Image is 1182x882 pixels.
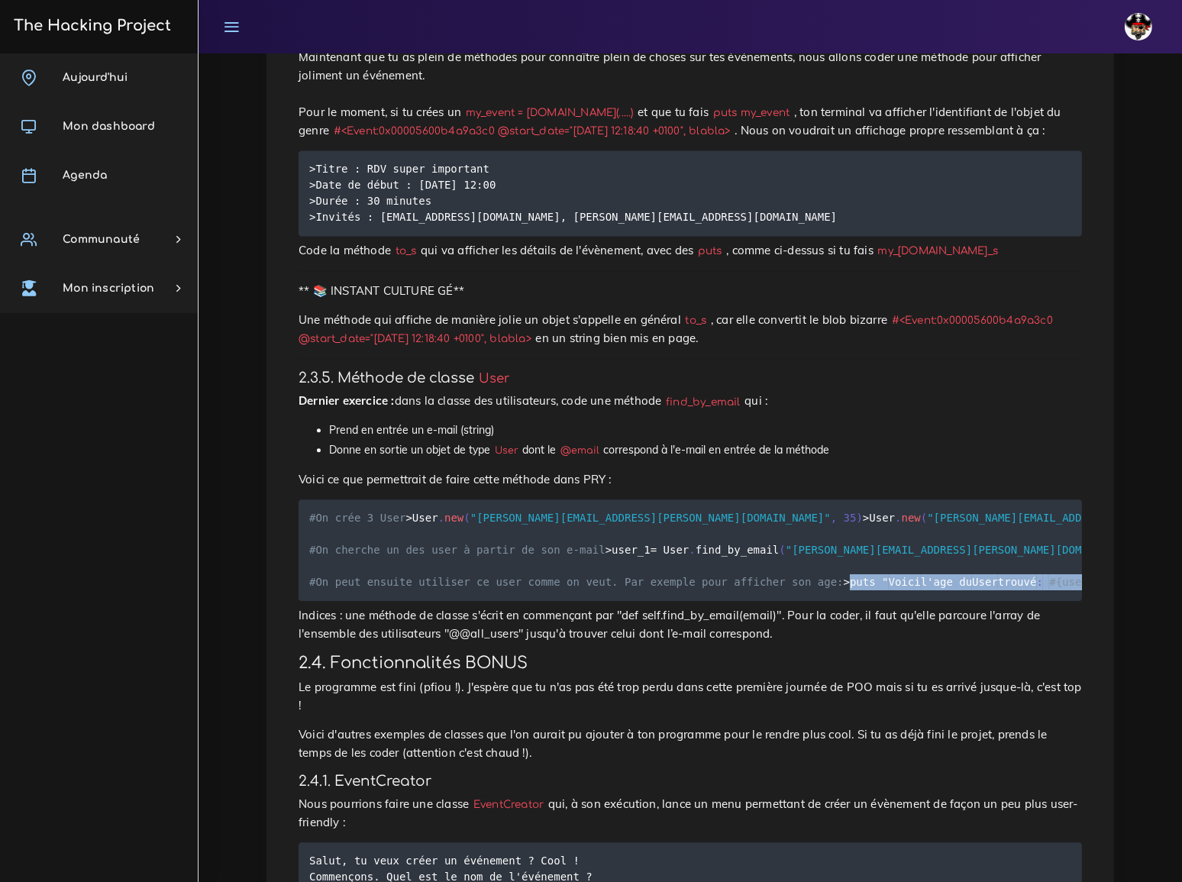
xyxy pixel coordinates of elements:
img: avatar [1125,13,1152,40]
code: User [490,443,522,458]
p: Le programme est fini (pfiou !). J'espère que tu n'as pas été trop perdu dans cette première jour... [299,678,1082,715]
h4: 2.3.5. Méthode de classe [299,370,1082,386]
code: my_event = [DOMAIN_NAME](.....) [461,105,638,121]
span: #{user_1.age}" [1049,576,1139,588]
p: Code la méthode qui va afficher les détails de l'évènement, avec des , comme ci-dessus si tu fais [299,241,1082,260]
code: puts my_event [709,105,794,121]
p: Maintenant que tu as plein de méthodes pour connaître plein de choses sur tes événements, nous al... [299,48,1082,140]
h3: 2.4. Fonctionnalités BONUS [299,654,1082,673]
p: Nous pourrions faire une classe qui, à son exécution, lance un menu permettant de créer un évènem... [299,795,1082,832]
span: User [412,512,438,524]
span: Mon inscription [63,283,154,294]
span: Communauté [63,234,140,245]
span: ) [857,512,863,524]
p: Une méthode qui affiche de manière jolie un objet s'appelle en général , car elle convertit le bl... [299,311,1082,347]
span: #On cherche un des user à partir de son e-mail [309,544,606,556]
code: >Titre : RDV super important >Date de début : [DATE] 12:00 >Durée : 30 minutes >Invités : [EMAIL_... [309,160,841,225]
span: : [1037,576,1043,588]
span: new [444,512,463,524]
h4: 2.4.1. EventCreator [299,773,1082,790]
strong: Dernier exercice : [299,393,395,408]
code: to_s [681,312,711,328]
span: User [972,576,998,588]
span: User [664,544,689,556]
span: new [902,512,921,524]
span: . [689,544,695,556]
span: "[PERSON_NAME][EMAIL_ADDRESS][PERSON_NAME][DOMAIN_NAME]" [786,544,1146,556]
code: EventCreator [469,796,548,813]
code: my_[DOMAIN_NAME]_s [874,243,1003,259]
code: to_s [391,243,421,259]
span: = [651,544,657,556]
span: "[PERSON_NAME][EMAIL_ADDRESS][PERSON_NAME][DOMAIN_NAME]" [470,512,831,524]
span: #On crée 3 User [309,512,405,524]
code: @email [556,443,603,458]
span: . [438,512,444,524]
span: Voici [889,576,921,588]
span: 35 [844,512,857,524]
code: #<Event:0x00005600b4a9a3c0 @start_date="[DATE] 12:18:40 +0100", blabla> [329,123,735,139]
span: ( [779,544,785,556]
h3: The Hacking Project [9,18,171,34]
span: #On peut ensuite utiliser ce user comme on veut. Par exemple pour afficher son age: [309,576,844,588]
p: Indices : une méthode de classe s'écrit en commençant par "def self.find_by_email(email)". Pour l... [299,606,1082,643]
span: ( [921,512,927,524]
span: , [831,512,837,524]
span: . [895,512,901,524]
code: find_by_email [661,394,744,410]
span: Agenda [63,170,107,181]
code: puts [693,243,726,259]
p: dans la classe des utilisateurs, code une méthode qui : [299,392,1082,410]
p: Voici ce que permettrait de faire cette méthode dans PRY : [299,470,1082,489]
li: Prend en entrée un e-mail (string) [329,421,1082,440]
li: Donne en sortie un objet de type dont le correspond à l'e-mail en entrée de la méthode [329,441,1082,460]
span: User [869,512,895,524]
p: Voici d'autres exemples de classes que l'on aurait pu ajouter à ton programme pour le rendre plus... [299,725,1082,762]
code: User [474,369,514,388]
span: Mon dashboard [63,121,155,132]
span: Aujourd'hui [63,72,128,83]
p: ** 📚 INSTANT CULTURE GÉ** [299,282,1082,300]
span: ( [463,512,470,524]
